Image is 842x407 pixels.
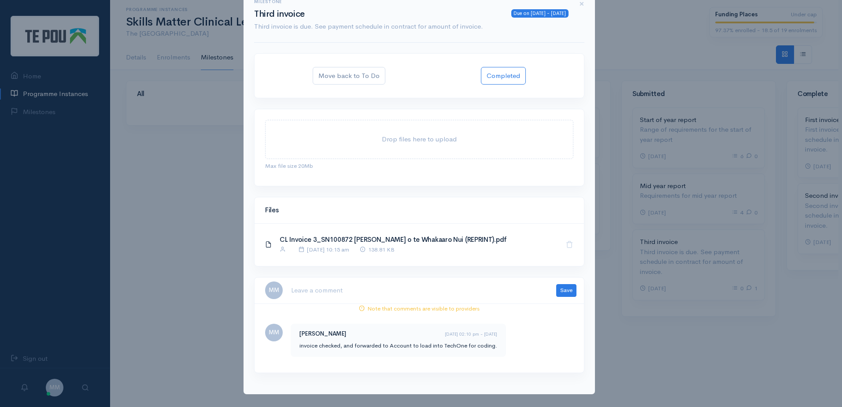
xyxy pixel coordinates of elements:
span: MM [265,281,283,299]
a: CL Invoice 3_SN100872 [PERSON_NAME] o te Whakaaro Nui (REPRINT).pdf [280,235,507,244]
button: Save [556,284,576,297]
div: 138.81 KB [349,245,395,254]
time: [DATE] 02:10 pm - [DATE] [445,331,497,337]
span: MM [265,324,283,341]
p: Third invoice is due. See payment schedule in contract for amount of invoice. [254,22,569,32]
button: Completed [481,67,526,85]
div: Note that comments are visible to providers [249,304,589,313]
p: invoice checked, and forwarded to Account to load into TechOne for coding. [299,341,497,350]
span: Drop files here to upload [382,135,457,143]
div: Max file size 20Mb [265,159,573,170]
div: Due on [DATE] - [DATE] [511,9,569,18]
div: [DATE] 10:15 am [288,245,349,254]
h5: [PERSON_NAME] [299,331,434,337]
button: Move back to To Do [313,67,385,85]
h2: Third invoice [254,9,569,19]
h4: Files [265,207,573,214]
